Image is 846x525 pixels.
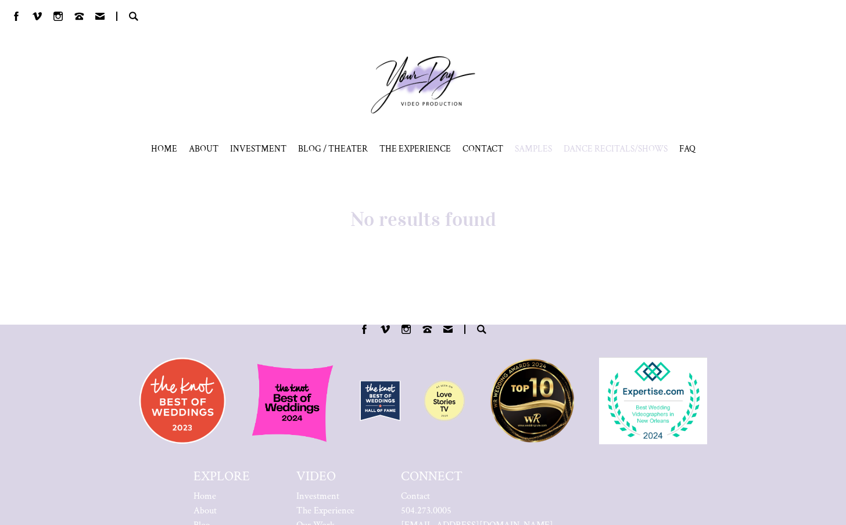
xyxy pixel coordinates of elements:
[193,490,250,502] a: Home
[379,143,451,154] a: THE EXPERIENCE
[193,468,250,485] h2: EXPLORE
[564,143,668,154] span: DANCE RECITALS/SHOWS
[401,468,463,485] h2: CONNECT
[353,38,493,131] a: Your Day Production Logo
[230,143,286,154] a: INVESTMENT
[296,490,354,502] a: Investment
[193,505,250,517] a: About
[296,505,354,517] a: The Experience
[132,207,714,232] h1: No results found
[151,143,177,154] a: HOME
[401,490,653,502] a: Contact
[679,143,696,154] a: FAQ
[463,143,503,154] a: CONTACT
[296,468,336,485] h2: VIDEO
[298,143,368,154] a: BLOG / THEATER
[515,143,552,154] span: SAMPLES
[189,143,218,154] a: ABOUT
[401,505,653,517] a: 504.273.0005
